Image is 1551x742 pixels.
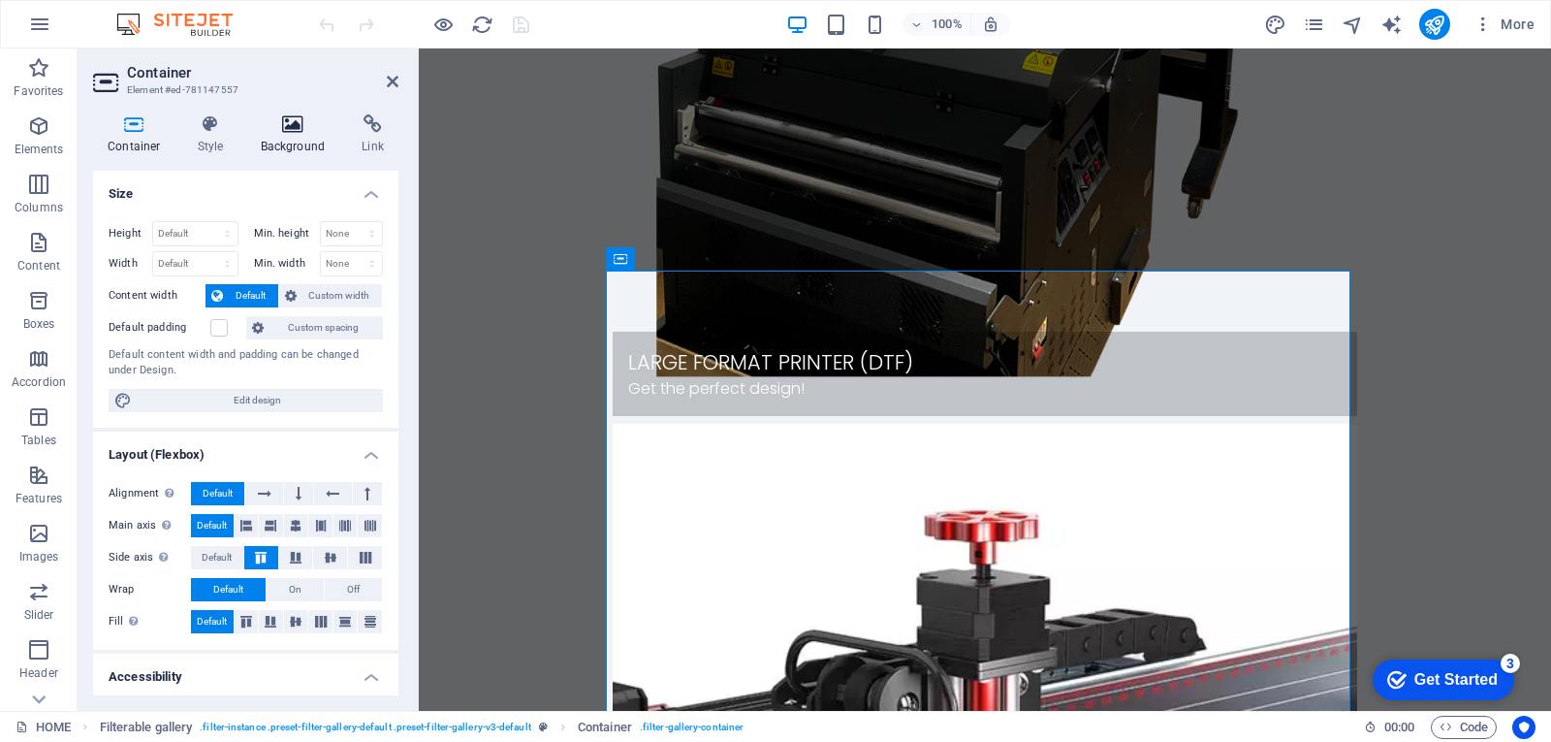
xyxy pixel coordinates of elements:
button: Click here to leave preview mode and continue editing [431,13,455,36]
span: . filter-instance .preset-filter-gallery-default .preset-filter-gallery-v3-default [200,716,531,739]
i: AI Writer [1380,14,1403,36]
i: Reload page [471,14,493,36]
span: Default [203,482,233,505]
p: Favorites [14,83,63,99]
button: Edit design [109,389,383,412]
label: Side axis [109,546,191,569]
p: Tables [21,433,56,448]
span: Default [229,284,272,307]
p: Accordion [12,374,66,390]
img: Editor Logo [111,13,257,36]
i: Navigator [1342,14,1364,36]
p: Features [16,491,62,506]
button: Default [191,482,244,505]
button: pages [1303,13,1326,36]
label: Alignment [109,482,191,505]
nav: breadcrumb [100,716,744,739]
div: Get Started 3 items remaining, 40% complete [16,10,157,50]
button: publish [1419,9,1450,40]
h4: Background [246,114,348,155]
label: Main axis [109,514,191,537]
label: Default padding [109,316,210,339]
button: More [1466,9,1542,40]
button: Default [191,514,234,537]
p: Slider [24,607,54,623]
button: design [1264,13,1287,36]
h4: Style [183,114,246,155]
span: Custom width [302,284,377,307]
label: Min. height [254,228,320,239]
button: Default [206,284,278,307]
span: . filter-gallery-container [640,716,744,739]
button: Custom width [279,284,383,307]
label: Wrap [109,578,191,601]
i: This element is a customizable preset [539,722,548,732]
label: Height [109,228,152,239]
p: Boxes [23,316,55,332]
p: Columns [15,200,63,215]
h6: 100% [932,13,963,36]
h4: Size [93,171,398,206]
span: Code [1440,716,1488,739]
p: Content [17,258,60,274]
button: Custom spacing [246,316,383,339]
div: Default content width and padding can be changed under Design. [109,347,383,379]
span: : [1398,720,1401,734]
span: On [289,578,301,601]
span: Default [213,578,243,601]
h3: Element #ed-781147557 [127,81,360,99]
span: Custom spacing [269,316,377,339]
h4: Accessibility [93,654,398,689]
span: 00 00 [1384,716,1414,739]
button: Default [191,578,266,601]
span: Off [347,578,360,601]
h6: Session time [1364,716,1415,739]
button: Code [1431,716,1497,739]
label: Width [109,258,152,269]
span: Click to select. Double-click to edit [578,716,632,739]
i: Design (Ctrl+Alt+Y) [1264,14,1286,36]
span: More [1473,15,1535,34]
span: Default [202,546,232,569]
label: Min. width [254,258,320,269]
i: Pages (Ctrl+Alt+S) [1303,14,1325,36]
label: Fill [109,610,191,633]
label: Content width [109,284,206,307]
button: Default [191,546,243,569]
p: Header [19,665,58,681]
button: reload [470,13,493,36]
a: Click to cancel selection. Double-click to open Pages [16,716,71,739]
button: 100% [902,13,971,36]
button: On [267,578,324,601]
span: Default [197,610,227,633]
p: Elements [15,142,64,157]
button: Default [191,610,234,633]
h2: Container [127,64,398,81]
button: navigator [1342,13,1365,36]
button: Usercentrics [1512,716,1535,739]
span: Default [197,514,227,537]
h4: Layout (Flexbox) [93,432,398,467]
div: 3 [143,4,163,23]
button: text_generator [1380,13,1404,36]
h4: Link [347,114,398,155]
p: Images [19,549,59,565]
div: Get Started [57,21,141,39]
span: Edit design [138,389,377,412]
button: Off [325,578,382,601]
i: Publish [1423,14,1445,36]
i: On resize automatically adjust zoom level to fit chosen device. [982,16,999,33]
span: Click to select. Double-click to edit [100,716,193,739]
h4: Container [93,114,183,155]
